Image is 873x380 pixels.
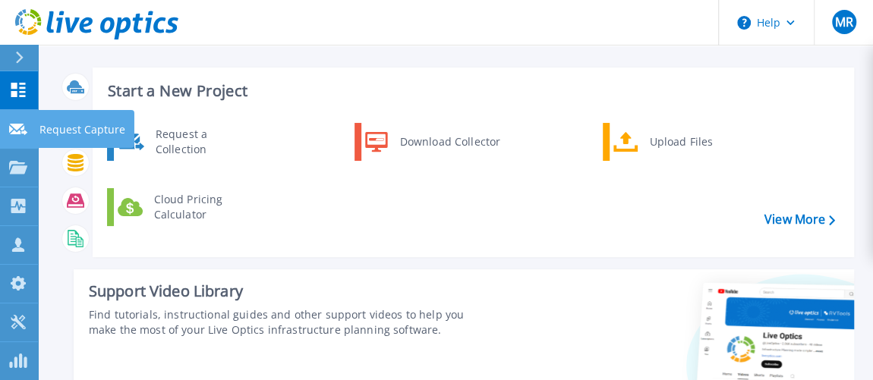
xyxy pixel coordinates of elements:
[392,127,507,157] div: Download Collector
[355,123,510,161] a: Download Collector
[108,83,834,99] h3: Start a New Project
[107,123,263,161] a: Request a Collection
[834,16,853,28] span: MR
[642,127,755,157] div: Upload Files
[147,192,259,222] div: Cloud Pricing Calculator
[603,123,758,161] a: Upload Files
[89,281,493,301] div: Support Video Library
[148,127,259,157] div: Request a Collection
[764,212,835,227] a: View More
[89,307,493,338] div: Find tutorials, instructional guides and other support videos to help you make the most of your L...
[39,110,125,149] p: Request Capture
[107,188,263,226] a: Cloud Pricing Calculator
